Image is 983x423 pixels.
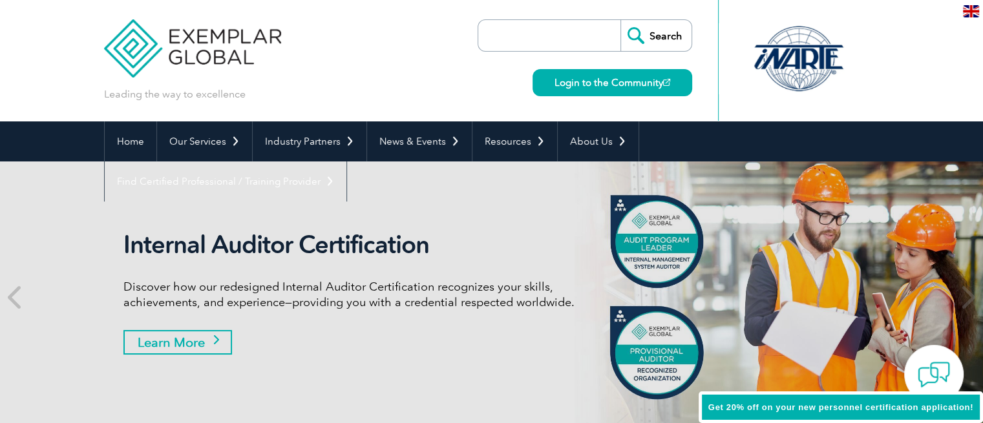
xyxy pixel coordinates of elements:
[105,161,346,201] a: Find Certified Professional / Training Provider
[708,402,973,412] span: Get 20% off on your new personnel certification application!
[663,79,670,86] img: open_square.png
[157,121,252,161] a: Our Services
[253,121,366,161] a: Industry Partners
[620,20,692,51] input: Search
[367,121,472,161] a: News & Events
[533,69,692,96] a: Login to the Community
[918,358,950,391] img: contact-chat.png
[104,87,246,101] p: Leading the way to excellence
[123,279,608,310] p: Discover how our redesigned Internal Auditor Certification recognizes your skills, achievements, ...
[105,121,156,161] a: Home
[963,5,979,17] img: en
[558,121,639,161] a: About Us
[123,230,608,260] h2: Internal Auditor Certification
[123,330,232,355] a: Learn More
[472,121,557,161] a: Resources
